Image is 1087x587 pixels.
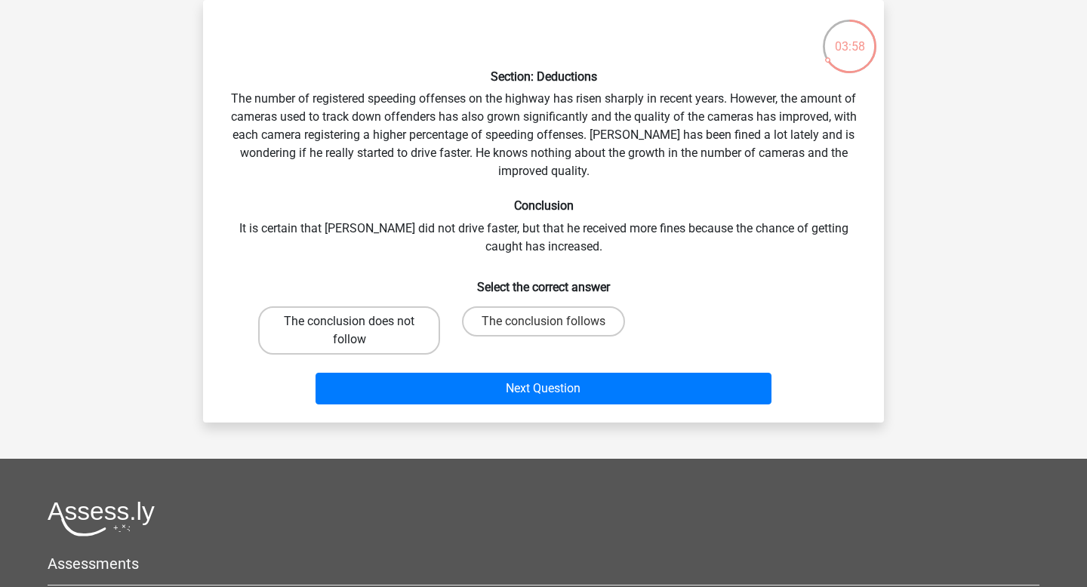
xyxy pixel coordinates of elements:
button: Next Question [316,373,772,404]
label: The conclusion follows [462,306,625,337]
div: 03:58 [821,18,878,56]
h6: Section: Deductions [227,69,860,84]
img: Assessly logo [48,501,155,536]
h6: Conclusion [227,198,860,213]
div: The number of registered speeding offenses on the highway has risen sharply in recent years. Howe... [209,12,878,410]
h6: Select the correct answer [227,268,860,294]
h5: Assessments [48,555,1039,573]
label: The conclusion does not follow [258,306,440,355]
